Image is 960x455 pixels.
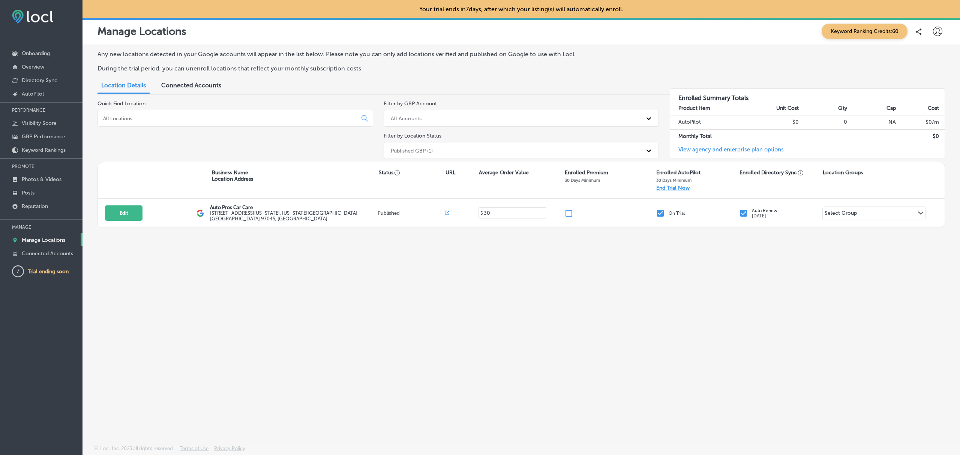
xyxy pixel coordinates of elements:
td: Monthly Total [670,129,751,143]
p: 30 Days Minimum [565,178,600,183]
label: Filter by Location Status [384,133,441,139]
p: Photos & Videos [22,176,61,183]
td: NA [847,115,896,129]
p: Published [378,210,445,216]
p: Locl, Inc. 2025 all rights reserved. [100,446,174,451]
td: 0 [799,115,847,129]
p: 30 Days Minimum [656,178,691,183]
p: Your trial ends in 7 days, after which your listing(s) will automatically enroll. [419,6,623,13]
label: Filter by GBP Account [384,100,437,107]
th: Cap [847,102,896,115]
th: Unit Cost [751,102,799,115]
p: Average Order Value [479,169,529,176]
a: Terms of Use [180,446,208,455]
strong: Product Item [678,105,710,111]
p: During the trial period, you can unenroll locations that reflect your monthly subscription costs [97,65,648,72]
td: AutoPilot [670,115,751,129]
span: Keyword Ranking Credits: 60 [822,24,907,39]
span: Location Details [101,82,146,89]
th: Cost [896,102,945,115]
p: Auto Renew: [DATE] [752,208,779,219]
p: Overview [22,64,44,70]
p: Business Name Location Address [212,169,253,182]
p: Status [379,169,445,176]
p: Visibility Score [22,120,57,126]
p: $ [480,211,483,216]
td: $ 0 [896,129,945,143]
p: URL [445,169,455,176]
img: logo [196,210,204,217]
img: fda3e92497d09a02dc62c9cd864e3231.png [12,10,53,24]
p: Enrolled Directory Sync [739,169,804,176]
td: $ 0 /m [896,115,945,129]
p: Keyword Rankings [22,147,66,153]
text: 7 [16,268,19,274]
div: Published GBP (1) [391,147,433,154]
p: GBP Performance [22,133,65,140]
div: All Accounts [391,115,421,121]
p: Manage Locations [97,25,186,37]
p: End Trial Now [656,185,690,191]
button: Edit [105,205,142,221]
p: On Trial [669,211,685,216]
input: All Locations [102,115,355,122]
p: Connected Accounts [22,250,73,257]
p: AutoPilot [22,91,44,97]
label: Quick Find Location [97,100,145,107]
td: $0 [751,115,799,129]
a: View agency and enterprise plan options [670,146,784,159]
p: Trial ending soon [28,268,69,275]
span: Connected Accounts [161,82,221,89]
p: Onboarding [22,50,50,57]
p: Auto Pros Car Care [210,205,376,210]
p: Any new locations detected in your Google accounts will appear in the list below. Please note you... [97,51,648,58]
h3: Enrolled Summary Totals [670,89,945,102]
p: Manage Locations [22,237,65,243]
div: Select Group [825,210,857,219]
a: Privacy Policy [214,446,245,455]
p: Enrolled AutoPilot [656,169,700,176]
label: [STREET_ADDRESS][US_STATE] , [US_STATE][GEOGRAPHIC_DATA], [GEOGRAPHIC_DATA] 97045, [GEOGRAPHIC_DATA] [210,210,376,222]
p: Posts [22,190,34,196]
p: Reputation [22,203,48,210]
th: Qty [799,102,847,115]
p: Location Groups [823,169,863,176]
p: Enrolled Premium [565,169,608,176]
p: Directory Sync [22,77,57,84]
